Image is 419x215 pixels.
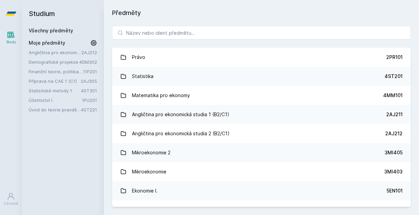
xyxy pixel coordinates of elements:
div: 3MI403 [384,168,403,175]
div: Mikroekonomie 2 [132,146,171,159]
div: 5EN101 [387,187,403,194]
a: Angličtina pro ekonomická studia 2 (B2/C1) [29,49,81,56]
a: 4ST221 [81,107,97,112]
a: Příprava na CAE 1 (C1) [29,78,81,85]
a: 1FU201 [82,97,97,103]
a: Finanční teorie, politika a instituce [29,68,83,75]
a: Ekonomie I. 5EN101 [112,181,411,200]
div: 2AJ111 [387,206,403,213]
div: Angličtina pro ekonomická studia 2 (B2/C1) [132,127,230,140]
a: Všechny předměty [29,28,73,33]
a: Demografické projekce [29,59,79,65]
input: Název nebo ident předmětu… [112,26,411,40]
div: Matematika pro ekonomy [132,89,190,102]
a: Úvod do teorie pravděpodobnosti a matematické statistiky [29,106,81,113]
div: 2AJ211 [386,111,403,118]
div: 4MM101 [383,92,403,99]
span: Moje předměty [29,40,65,46]
div: 3MI405 [384,149,403,156]
a: Mikroekonomie 3MI403 [112,162,411,181]
div: 2AJ212 [385,130,403,137]
a: 11F201 [83,69,97,74]
a: Právo 2PR101 [112,48,411,67]
a: 2AJ305 [81,78,97,84]
div: Mikroekonomie [132,165,166,179]
div: 2PR101 [386,54,403,61]
a: Mikroekonomie 2 3MI405 [112,143,411,162]
a: Statistika 4ST201 [112,67,411,86]
h1: Předměty [112,8,411,18]
div: Statistika [132,70,153,83]
div: Právo [132,50,145,64]
a: Statistické metody 1 [29,87,81,94]
div: Uživatel [4,201,18,206]
div: Study [6,40,16,45]
a: Angličtina pro ekonomická studia 1 (B2/C1) 2AJ211 [112,105,411,124]
a: Study [1,27,21,48]
div: Ekonomie I. [132,184,158,198]
a: Uživatel [1,189,21,210]
a: Účetnictví I. [29,97,82,104]
a: 2AJ212 [81,50,97,55]
a: Angličtina pro ekonomická studia 2 (B2/C1) 2AJ212 [112,124,411,143]
a: 4ST301 [81,88,97,93]
a: Matematika pro ekonomy 4MM101 [112,86,411,105]
div: 4ST201 [384,73,403,80]
div: Angličtina pro ekonomická studia 1 (B2/C1) [132,108,229,121]
a: 4DM302 [79,59,97,65]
